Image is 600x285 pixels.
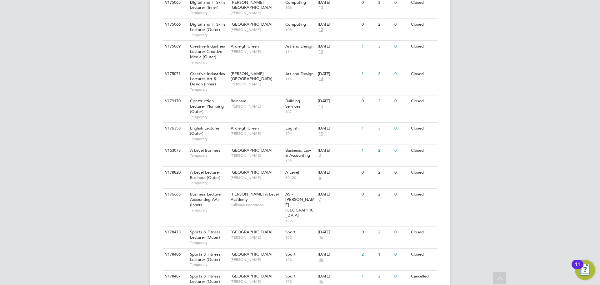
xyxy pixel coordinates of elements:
[190,262,227,267] span: Temporary
[318,148,358,153] div: [DATE]
[163,68,185,80] div: V175071
[163,145,185,156] div: V163073
[190,153,227,158] span: Temporary
[285,49,315,54] span: 114
[190,148,221,153] span: A Level Business
[360,271,376,282] div: 1
[163,19,185,30] div: V175066
[318,192,358,197] div: [DATE]
[409,95,437,107] div: Closed
[163,123,185,134] div: V176358
[377,123,393,134] div: 3
[285,235,315,240] span: 103
[285,76,315,81] span: 114
[285,131,315,136] span: 104
[318,44,358,49] div: [DATE]
[231,279,282,284] span: [PERSON_NAME]
[393,123,409,134] div: 0
[190,136,227,141] span: Temporary
[318,76,324,82] span: 14
[190,252,220,262] span: Sports & Fitness Lecturer (Outer)
[360,68,376,80] div: 1
[285,252,296,257] span: Sport
[318,126,358,131] div: [DATE]
[393,167,409,178] div: 0
[318,170,358,175] div: [DATE]
[285,109,315,114] span: 107
[163,167,185,178] div: V178820
[231,235,282,240] span: [PERSON_NAME]
[190,208,227,213] span: Temporary
[190,60,227,65] span: Temporary
[318,274,358,279] div: [DATE]
[190,43,225,59] span: Creative Industries Lecturer Creative Media (Outer)
[360,249,376,260] div: 2
[231,98,246,104] span: Rainham
[360,95,376,107] div: 0
[318,279,324,284] span: 46
[360,226,376,238] div: 0
[231,22,272,27] span: [GEOGRAPHIC_DATA]
[377,145,393,156] div: 2
[318,71,358,77] div: [DATE]
[393,41,409,52] div: 0
[190,125,220,136] span: English Lecturer (Outer)
[285,191,315,218] span: AS - [PERSON_NAME][GEOGRAPHIC_DATA]
[377,68,393,80] div: 3
[163,271,185,282] div: V178487
[285,71,313,76] span: Art and Design
[190,98,224,114] span: Construction Lecturer Plumbing (Outer)
[377,249,393,260] div: 1
[285,170,299,175] span: A Level
[285,148,311,158] span: Business, Law & Accounting
[231,82,282,87] span: [PERSON_NAME]
[285,98,300,109] span: Building Services
[318,153,322,158] span: 2
[231,125,259,131] span: Ardleigh Green
[190,115,227,120] span: Temporary
[285,218,315,223] span: 122
[231,252,272,257] span: [GEOGRAPHIC_DATA]
[318,5,324,10] span: 13
[575,264,580,272] div: 11
[318,235,324,240] span: 46
[231,148,272,153] span: [GEOGRAPHIC_DATA]
[318,104,324,109] span: 13
[318,230,358,235] div: [DATE]
[360,167,376,178] div: 0
[409,226,437,238] div: Closed
[318,175,322,181] span: 6
[190,10,227,15] span: Temporary
[409,123,437,134] div: Closed
[409,41,437,52] div: Closed
[231,49,282,54] span: [PERSON_NAME]
[190,240,227,245] span: Temporary
[377,95,393,107] div: 2
[231,202,282,207] span: Sulliman Peerbacos
[285,27,315,32] span: 108
[377,167,393,178] div: 2
[231,131,282,136] span: [PERSON_NAME]
[285,175,315,180] span: 50120
[163,95,185,107] div: V179170
[285,257,315,262] span: 103
[190,71,225,87] span: Creative Industries Lecturer Art & Design (Inner)
[377,41,393,52] div: 3
[231,10,282,15] span: [PERSON_NAME]
[318,99,358,104] div: [DATE]
[360,19,376,30] div: 0
[231,153,282,158] span: [PERSON_NAME]
[360,189,376,200] div: 0
[163,226,185,238] div: V178473
[377,19,393,30] div: 2
[190,229,220,240] span: Sports & Fitness Lecturer (Outer)
[231,191,279,202] span: [PERSON_NAME] A Level Academy
[163,189,185,200] div: V176665
[190,273,220,284] span: Sports & Fitness Lecturer (Outer)
[393,249,409,260] div: 0
[190,191,222,207] span: Business Lecturer Accounting AAT (Inner)
[409,167,437,178] div: Closed
[409,189,437,200] div: Closed
[231,257,282,262] span: [PERSON_NAME]
[285,125,298,131] span: English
